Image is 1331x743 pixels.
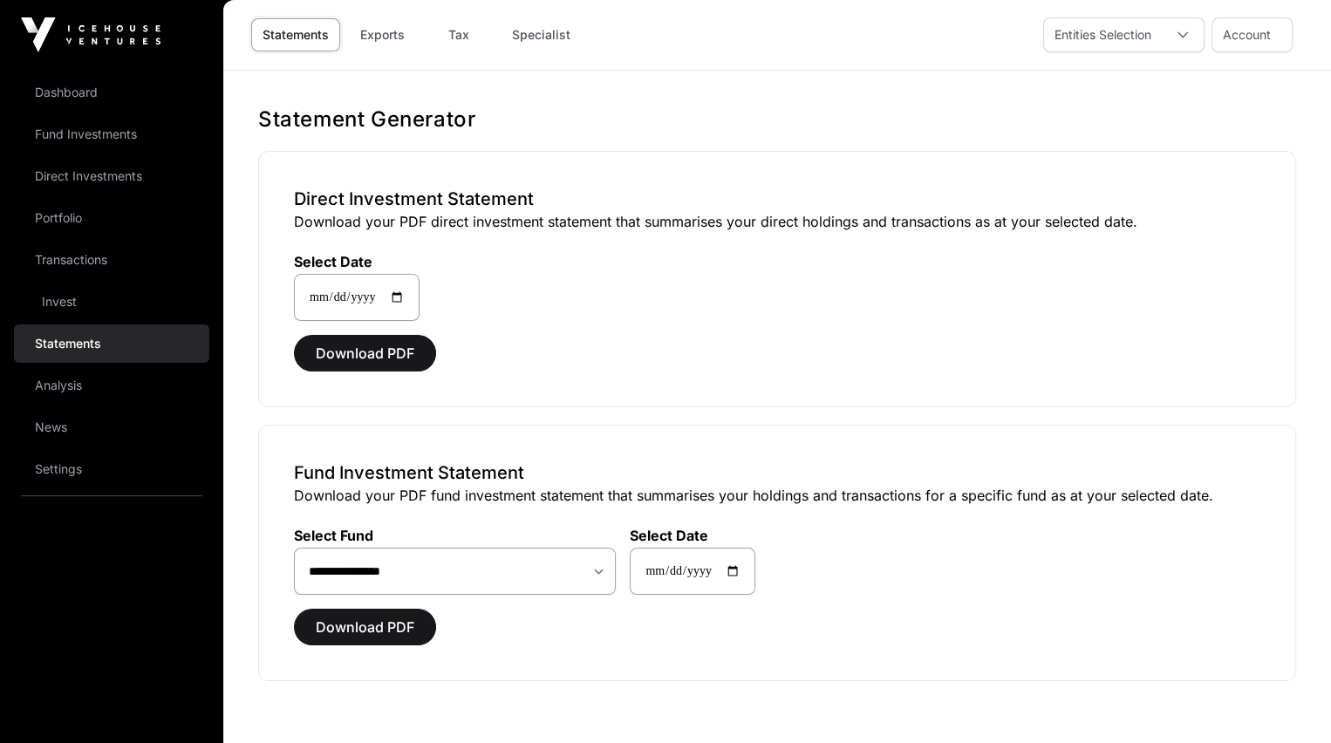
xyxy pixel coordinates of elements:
[14,408,209,446] a: News
[294,187,1260,211] h3: Direct Investment Statement
[251,18,340,51] a: Statements
[14,199,209,237] a: Portfolio
[21,17,160,52] img: Icehouse Ventures Logo
[501,18,582,51] a: Specialist
[294,485,1260,506] p: Download your PDF fund investment statement that summarises your holdings and transactions for a ...
[14,157,209,195] a: Direct Investments
[1212,17,1293,52] button: Account
[14,115,209,153] a: Fund Investments
[294,352,436,370] a: Download PDF
[347,18,417,51] a: Exports
[294,460,1260,485] h3: Fund Investment Statement
[1244,659,1331,743] iframe: Chat Widget
[1044,18,1162,51] div: Entities Selection
[424,18,494,51] a: Tax
[294,335,436,371] button: Download PDF
[294,211,1260,232] p: Download your PDF direct investment statement that summarises your direct holdings and transactio...
[316,617,414,637] span: Download PDF
[14,283,209,321] a: Invest
[14,324,209,363] a: Statements
[294,253,420,270] label: Select Date
[258,106,1296,133] h1: Statement Generator
[14,241,209,279] a: Transactions
[14,73,209,112] a: Dashboard
[14,450,209,488] a: Settings
[294,626,436,644] a: Download PDF
[316,343,414,364] span: Download PDF
[14,366,209,405] a: Analysis
[294,527,616,544] label: Select Fund
[630,527,755,544] label: Select Date
[294,609,436,645] button: Download PDF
